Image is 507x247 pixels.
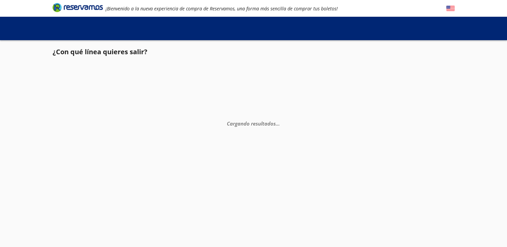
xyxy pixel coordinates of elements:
span: . [276,120,277,127]
span: . [278,120,280,127]
em: ¡Bienvenido a la nueva experiencia de compra de Reservamos, una forma más sencilla de comprar tus... [106,5,338,12]
a: Brand Logo [53,2,103,14]
button: English [446,4,455,13]
em: Cargando resultados [227,120,280,127]
p: ¿Con qué línea quieres salir? [53,47,147,57]
i: Brand Logo [53,2,103,12]
span: . [277,120,278,127]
